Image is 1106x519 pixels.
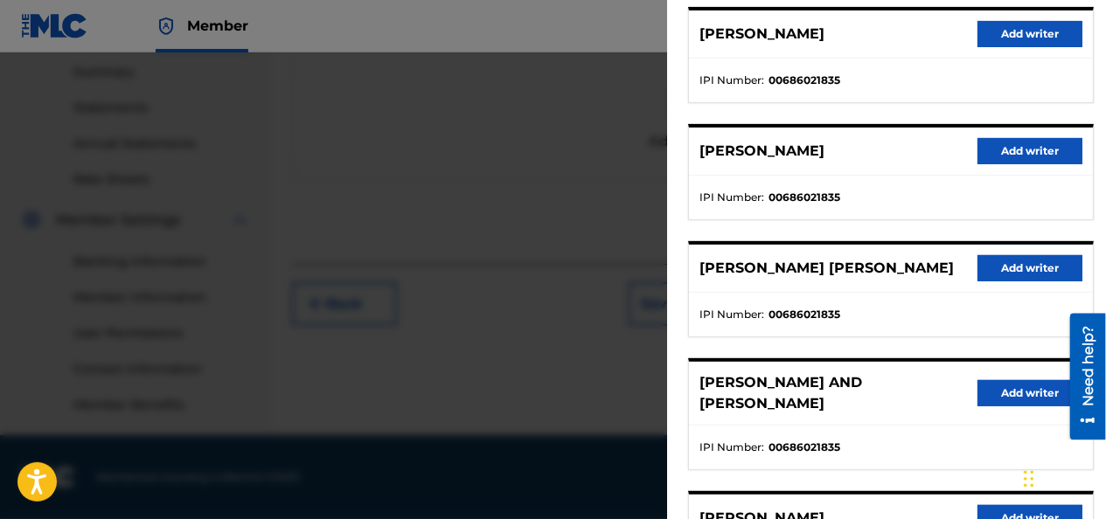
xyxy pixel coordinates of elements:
span: Member [187,16,248,36]
strong: 00686021835 [769,439,840,455]
img: Top Rightsholder [156,16,177,37]
strong: 00686021835 [769,307,840,322]
span: IPI Number : [699,439,764,455]
span: IPI Number : [699,307,764,322]
strong: 00686021835 [769,190,840,205]
div: Drag [1024,453,1034,505]
iframe: Resource Center [1057,314,1106,440]
strong: 00686021835 [769,73,840,88]
p: [PERSON_NAME] AND [PERSON_NAME] [699,372,977,414]
button: Add writer [977,255,1082,281]
img: MLC Logo [21,13,88,38]
button: Add writer [977,380,1082,406]
p: [PERSON_NAME] [PERSON_NAME] [699,258,954,279]
span: IPI Number : [699,190,764,205]
div: Need help? [19,12,43,93]
p: [PERSON_NAME] [699,141,824,162]
button: Add writer [977,138,1082,164]
span: IPI Number : [699,73,764,88]
iframe: Chat Widget [1019,435,1106,519]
